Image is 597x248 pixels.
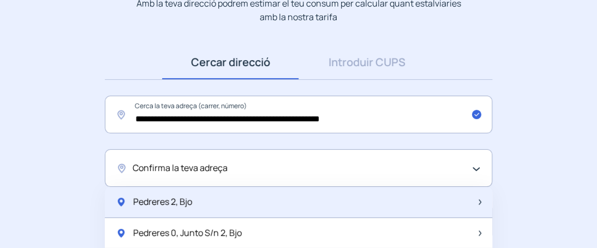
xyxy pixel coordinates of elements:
[133,226,242,240] span: Pedreres 0, Junto S/n 2, Bjo
[298,45,435,79] a: Introduir CUPS
[133,195,192,209] span: Pedreres 2, Bjo
[479,199,481,205] img: arrow-next-item.svg
[116,197,127,208] img: location-pin-green.svg
[162,45,298,79] a: Cercar direcció
[479,231,481,236] img: arrow-next-item.svg
[116,228,127,239] img: location-pin-green.svg
[133,161,228,175] span: Confirma la teva adreça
